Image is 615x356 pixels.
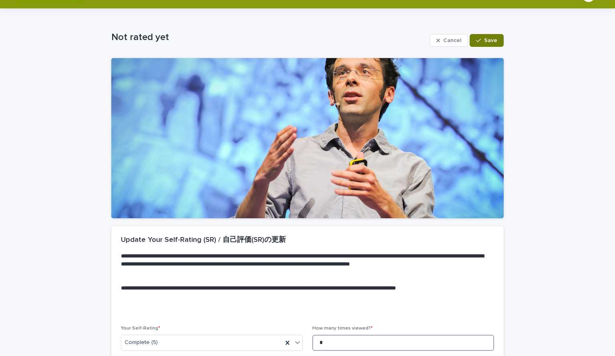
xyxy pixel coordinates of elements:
[121,326,160,331] span: Your Self-Rating
[111,32,426,43] p: Not rated yet
[430,34,468,47] button: Cancel
[470,34,504,47] button: Save
[312,326,373,331] span: How many times viewed?
[484,38,497,43] span: Save
[125,338,158,347] span: Complete (5)
[121,236,286,245] h2: Update Your Self-Rating (SR) / 自己評価(SR)の更新
[443,38,461,43] span: Cancel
